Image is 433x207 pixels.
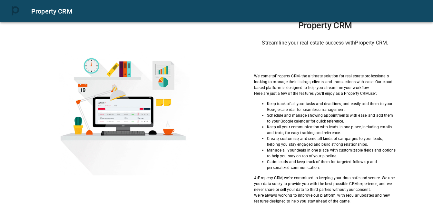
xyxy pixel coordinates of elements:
p: Keep track of all your tasks and deadlines, and easily add them to your Google calendar for seaml... [267,101,396,113]
p: Manage all your deals in one place, with customizable fields and options to help you stay on top ... [267,147,396,159]
p: Schedule and manage showing appointments with ease, and add them to your Google calendar for quic... [267,113,396,124]
p: Here are just a few of the features you'll enjoy as a Property CRM user: [254,91,396,96]
p: Create, customize, and send all kinds of campaigns to your leads, helping you stay engaged and bu... [267,136,396,147]
h1: Property CRM [254,20,396,31]
p: Claim leads and keep track of them for targeted follow-up and personalized communication. [267,159,396,171]
p: Keep all your communication with leads in one place, including emails and texts, for easy trackin... [267,124,396,136]
div: Property CRM [31,6,425,16]
p: We're always working to improve our platform, with regular updates and new features designed to h... [254,192,396,204]
h6: Streamline your real estate success with Property CRM . [254,38,396,47]
p: Welcome to Property CRM - the ultimate solution for real estate professionals looking to manage t... [254,73,396,91]
iframe: Sign in with Google Button [292,53,358,67]
p: At Property CRM , we're committed to keeping your data safe and secure. We use your data solely t... [254,175,396,192]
